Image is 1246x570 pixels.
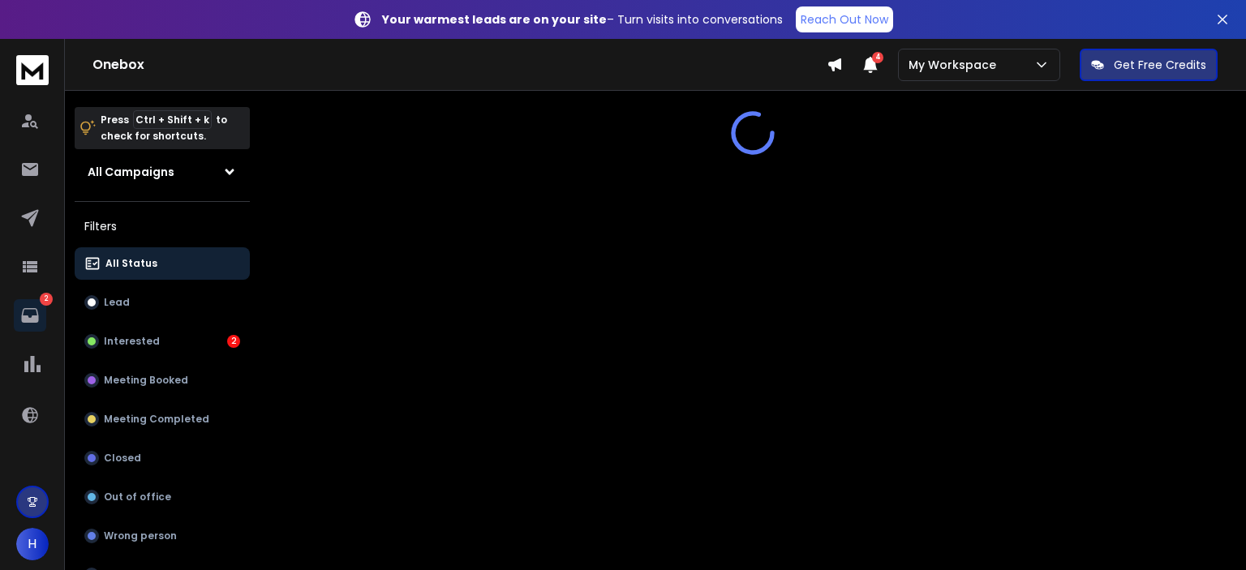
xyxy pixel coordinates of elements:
button: Meeting Completed [75,403,250,435]
button: Lead [75,286,250,319]
p: – Turn visits into conversations [382,11,783,28]
div: 2 [227,335,240,348]
img: logo [16,55,49,85]
button: H [16,528,49,560]
button: Closed [75,442,250,474]
h1: All Campaigns [88,164,174,180]
p: Meeting Completed [104,413,209,426]
button: Meeting Booked [75,364,250,396]
p: Reach Out Now [801,11,888,28]
p: Closed [104,452,141,465]
p: Press to check for shortcuts. [101,112,227,144]
a: 2 [14,299,46,332]
h3: Filters [75,215,250,238]
p: 2 [40,293,53,306]
p: All Status [105,257,157,270]
p: Lead [104,296,130,309]
span: 4 [872,52,883,63]
strong: Your warmest leads are on your site [382,11,607,28]
p: Get Free Credits [1114,57,1206,73]
p: Meeting Booked [104,374,188,387]
a: Reach Out Now [796,6,893,32]
p: Interested [104,335,160,348]
button: All Campaigns [75,156,250,188]
button: Out of office [75,481,250,513]
p: Out of office [104,491,171,504]
span: Ctrl + Shift + k [133,110,212,129]
button: All Status [75,247,250,280]
h1: Onebox [92,55,827,75]
button: Get Free Credits [1080,49,1218,81]
p: My Workspace [909,57,1003,73]
button: Wrong person [75,520,250,552]
p: Wrong person [104,529,177,542]
button: Interested2 [75,325,250,358]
